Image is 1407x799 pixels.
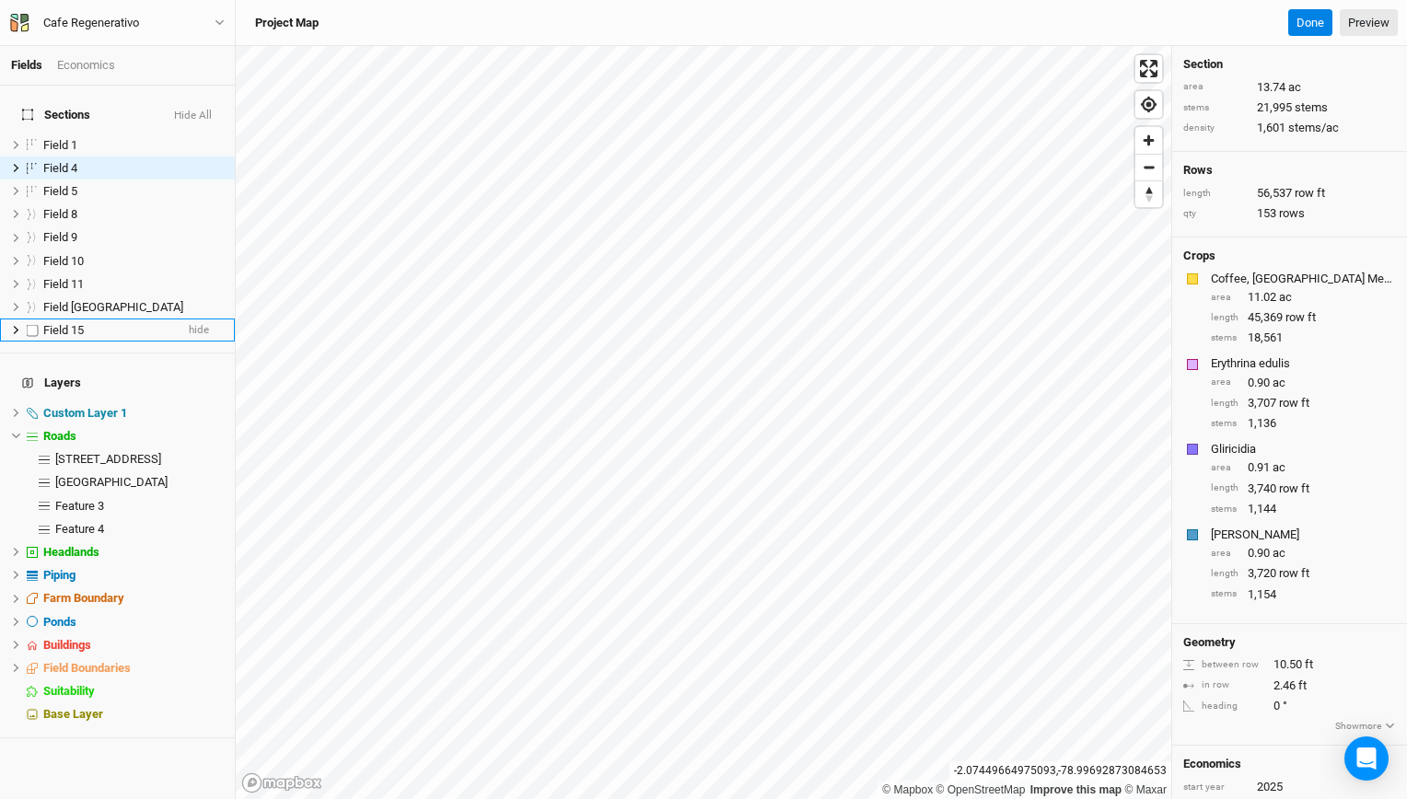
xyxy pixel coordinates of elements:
div: Piping [43,568,224,583]
div: Cafe Regenerativo [43,14,139,32]
span: Suitability [43,684,95,698]
h4: Section [1183,57,1396,72]
div: length [1211,567,1238,581]
span: Roads [43,429,76,443]
div: Suitability [43,684,224,699]
div: area [1211,547,1238,561]
span: Field 11 [43,277,84,291]
div: Field 11 [43,277,224,292]
div: Field 1 [43,138,224,153]
h4: Geometry [1183,635,1236,650]
button: Showmore [1334,718,1396,735]
span: row ft [1279,565,1309,582]
span: row ft [1279,395,1309,411]
span: row ft [1295,185,1325,202]
span: ft [1298,677,1307,694]
div: Economics [57,57,115,74]
span: hide [189,318,209,342]
div: Field 4 [43,161,224,176]
div: Ponds [43,615,224,630]
div: 0.90 [1211,375,1396,391]
div: Feature 3 [55,499,224,514]
div: Inga [1211,527,1392,543]
canvas: Map [236,46,1171,799]
span: Feature 4 [55,522,104,536]
span: stems/ac [1288,120,1339,136]
div: Field 8 [43,207,224,222]
span: ac [1273,375,1285,391]
button: Find my location [1135,91,1162,118]
div: 3,720 [1211,565,1396,582]
h4: Crops [1183,249,1215,263]
div: Base Layer [43,707,224,722]
button: Enter fullscreen [1135,55,1162,82]
div: 11.02 [1211,289,1396,306]
span: ac [1279,289,1292,306]
div: Field 13 Headland Field [43,300,224,315]
span: Custom Layer 1 [43,406,127,420]
a: Mapbox [882,783,933,796]
div: 153 [1183,205,1396,222]
div: in row [1183,678,1264,692]
div: 2.46 [1183,677,1396,694]
div: Field Boundaries [43,661,224,676]
div: 1,144 [1211,501,1396,517]
div: 2025 [1257,779,1283,795]
div: -2.07449664975093 , -78.99692873084653 [949,761,1171,781]
button: Done [1288,9,1332,37]
div: Gliricidia [1211,441,1392,457]
div: area [1211,461,1238,475]
span: Sections [22,108,90,122]
div: length [1183,187,1248,201]
span: Zoom out [1135,155,1162,180]
span: Feature 3 [55,499,104,513]
button: Cafe Regenerativo [9,13,226,33]
div: Open Intercom Messenger [1344,736,1389,781]
div: stems [1211,331,1238,345]
div: 1,601 [1183,120,1396,136]
div: Erythrina edulis [1211,355,1392,372]
div: 56,537 [1183,185,1396,202]
div: between row [1183,658,1264,672]
div: Field 10 [43,254,224,269]
div: 21,995 [1183,99,1396,116]
span: [STREET_ADDRESS] [55,452,161,466]
a: Improve this map [1030,783,1122,796]
div: Field 9 [43,230,224,245]
div: stems [1211,587,1238,601]
div: Headlands [43,545,224,560]
span: row ft [1279,481,1309,497]
div: 0.90 [1211,545,1396,562]
div: 18,561 [1211,330,1396,346]
span: rows [1279,205,1305,222]
span: ac [1273,459,1285,476]
span: Field 4 [43,161,77,175]
span: Reset bearing to north [1135,181,1162,207]
div: length [1211,481,1238,495]
div: 3,740 [1211,481,1396,497]
span: Field Boundaries [43,661,131,675]
span: Field 15 [43,323,84,337]
div: heading [1183,700,1264,713]
span: ° [1283,698,1287,714]
span: Farm Boundary [43,591,124,605]
span: ft [1305,656,1313,673]
span: Ponds [43,615,76,629]
button: Zoom out [1135,154,1162,180]
span: Field [GEOGRAPHIC_DATA] [43,300,183,314]
span: Field 5 [43,184,77,198]
div: Field 15 [43,323,174,338]
h4: Economics [1183,757,1396,771]
h4: Rows [1183,163,1396,178]
div: stems [1211,503,1238,516]
div: stems [1211,417,1238,431]
div: length [1211,311,1238,325]
button: Hide All [173,110,213,122]
div: Custom Layer 1 [43,406,224,421]
button: Zoom in [1135,127,1162,154]
div: 1,154 [1211,586,1396,603]
div: Farm Road [55,475,224,490]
